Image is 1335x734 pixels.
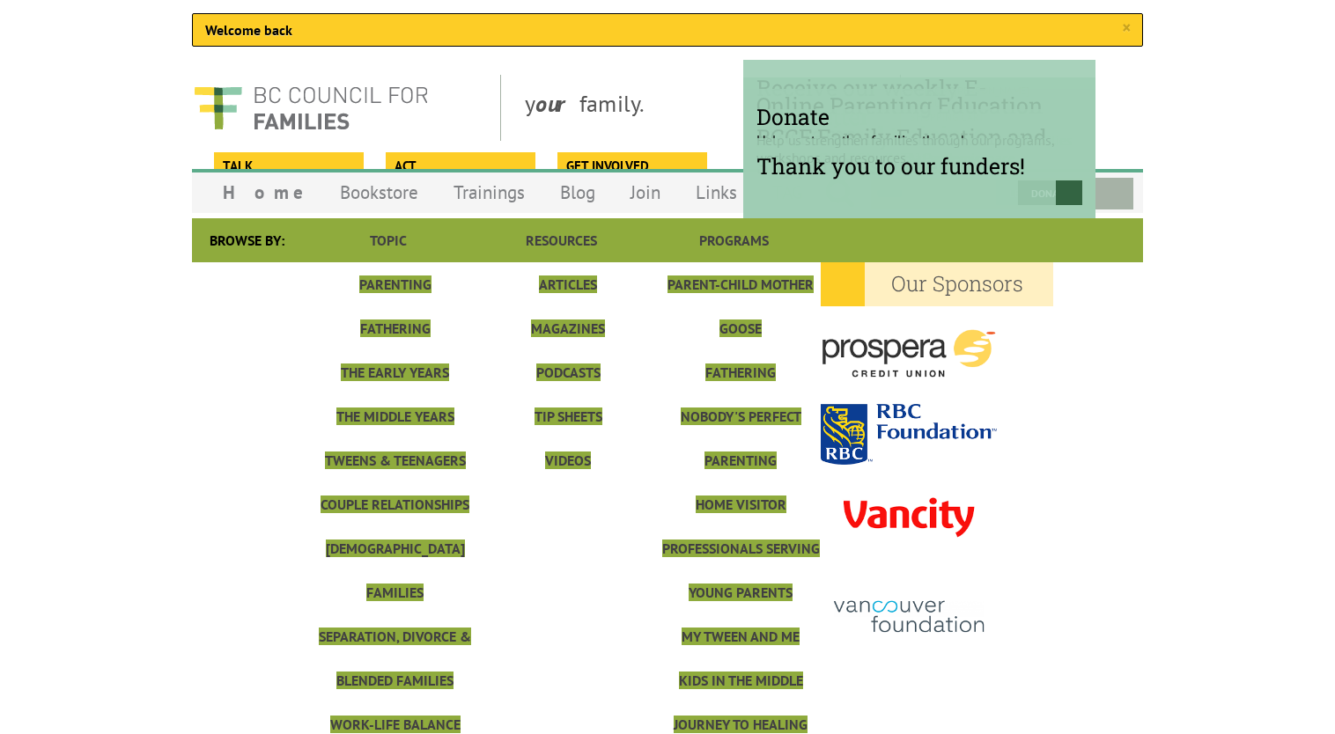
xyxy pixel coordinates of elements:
a: Resources [526,231,597,249]
a: Get Involved Make change happen [557,152,704,177]
a: Programs [699,231,769,249]
a: Fathering [360,319,431,337]
a: Parenting [359,275,431,293]
a: Tip Sheets [535,407,602,425]
span: Donate [756,102,1082,131]
a: Talk Share your story [214,152,361,177]
img: vancity-3.png [821,468,997,567]
a: Couple Relationships [321,495,469,513]
a: Magazines [531,319,605,337]
img: BC Council for FAMILIES [192,75,430,141]
h2: Our Sponsors [821,262,1053,306]
img: rbc.png [821,404,997,465]
span: Receive our weekly E-Newsletter [756,73,1082,131]
img: prospera-4.png [821,306,997,400]
a: × [1122,19,1130,37]
a: Fathering [705,363,776,381]
a: [DEMOGRAPHIC_DATA] Families [326,539,465,601]
div: Welcome back [192,13,1143,47]
a: Kids in the Middle [679,672,803,689]
a: Journey to Healing [674,716,808,733]
a: The Middle Years [336,407,454,425]
a: Podcasts [536,363,601,381]
a: Work-Life Balance [330,716,461,733]
a: Join [613,172,678,213]
a: Articles [539,275,597,293]
div: Browse By: [192,218,302,262]
a: Videos [545,451,591,469]
div: y family. [511,75,901,141]
a: Professionals Serving Young Parents [662,539,820,601]
a: Act Take a survey [386,152,533,177]
a: Separation, Divorce & Blended Families [319,628,471,689]
span: Talk [223,157,352,176]
a: Blog [542,172,613,213]
img: vancouver_foundation-2.png [821,570,997,663]
span: Get Involved [566,157,696,176]
span: Act [395,157,524,176]
a: Nobody's Perfect Parenting [681,407,801,469]
strong: our [535,89,579,118]
a: Tweens & Teenagers [325,451,466,469]
a: Home [205,172,322,213]
a: Home Visitor [696,495,786,513]
a: My Tween and Me [682,628,800,645]
a: Parent-Child Mother Goose [667,275,814,337]
span: Thank you to our funders! [756,151,1082,180]
a: The Early Years [341,363,449,381]
a: Trainings [436,172,542,213]
a: Links [678,172,755,213]
a: Bookstore [322,172,436,213]
a: Topic [370,231,407,249]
